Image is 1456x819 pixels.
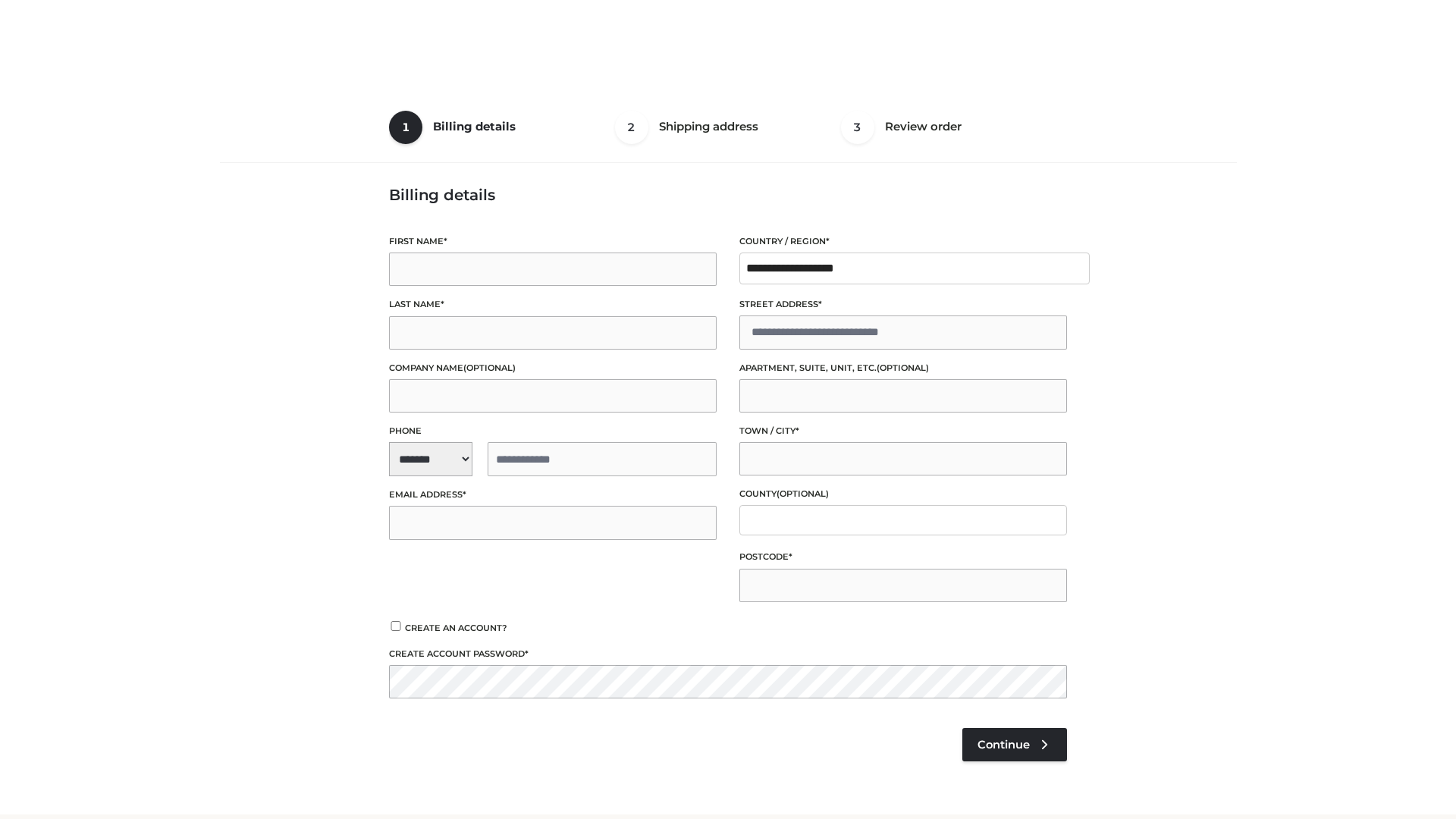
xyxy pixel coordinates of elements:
span: (optional) [463,362,516,373]
label: Street address [739,297,1067,312]
label: Company name [389,361,717,375]
span: Shipping address [659,119,758,133]
span: Review order [885,119,962,133]
span: Create an account? [405,623,507,633]
span: 3 [841,111,874,144]
label: Create account password [389,647,1067,661]
h3: Billing details [389,186,1067,204]
label: Last name [389,297,717,312]
label: Apartment, suite, unit, etc. [739,361,1067,375]
span: Billing details [433,119,516,133]
label: Country / Region [739,234,1067,249]
label: Town / City [739,424,1067,438]
span: 1 [389,111,422,144]
label: Email address [389,488,717,502]
a: Continue [962,728,1067,761]
span: (optional) [877,362,929,373]
input: Create an account? [389,621,403,631]
span: 2 [615,111,648,144]
label: County [739,487,1067,501]
span: Continue [977,738,1030,752]
span: (optional) [777,488,829,499]
label: First name [389,234,717,249]
label: Phone [389,424,717,438]
label: Postcode [739,550,1067,564]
